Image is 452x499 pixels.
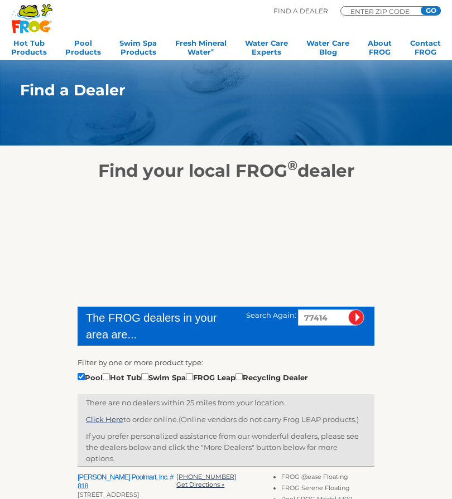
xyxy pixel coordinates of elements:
[176,473,237,481] a: [PHONE_NUMBER]
[281,473,374,484] li: FROG @ease Floating
[78,371,308,383] div: Pool Hot Tub Swim Spa FROG Leap Recycling Dealer
[368,38,392,61] a: AboutFROG
[306,38,349,61] a: Water CareBlog
[348,309,364,326] input: Submit
[245,38,288,61] a: Water CareExperts
[349,8,416,14] input: Zip Code Form
[410,38,441,61] a: ContactFROG
[273,6,328,16] p: Find A Dealer
[65,38,101,61] a: PoolProducts
[176,481,224,488] a: Get Directions »
[246,311,296,319] span: Search Again:
[119,38,157,61] a: Swim SpaProducts
[86,414,366,425] p: (Online vendors do not carry Frog LEAP products.)
[175,38,227,61] a: Fresh MineralWater∞
[281,484,374,495] li: FROG Serene Floating
[78,491,176,498] div: [STREET_ADDRESS]
[86,397,366,408] p: There are no dealers within 25 miles from your location.
[287,157,297,173] sup: ®
[20,81,404,99] h1: Find a Dealer
[78,357,203,368] label: Filter by one or more product type:
[11,38,47,61] a: Hot TubProducts
[3,160,449,181] h2: Find your local FROG dealer
[421,6,441,15] input: GO
[86,430,366,464] p: If you prefer personalized assistance from our wonderful dealers, please see the dealers below an...
[86,309,230,343] div: The FROG dealers in your area are...
[78,473,176,491] h2: [PERSON_NAME] Poolmart, Inc. # 818
[86,415,179,424] span: to order online.
[86,415,123,424] a: Click Here
[211,47,215,53] sup: ∞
